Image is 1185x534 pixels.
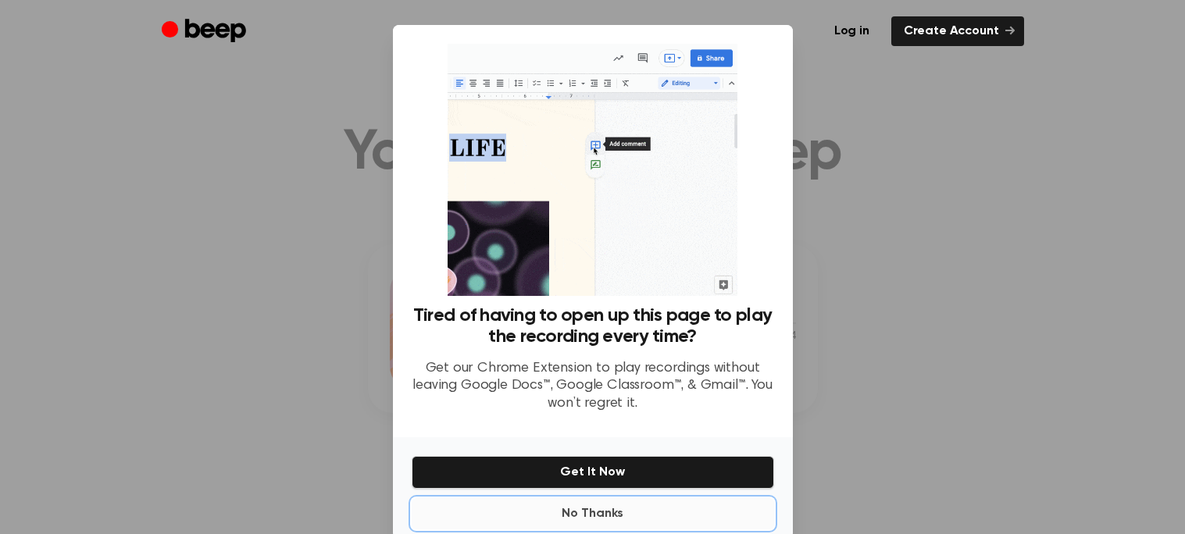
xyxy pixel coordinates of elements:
img: Beep extension in action [448,44,737,296]
a: Log in [822,16,882,46]
button: No Thanks [412,498,774,529]
a: Create Account [891,16,1024,46]
button: Get It Now [412,456,774,489]
p: Get our Chrome Extension to play recordings without leaving Google Docs™, Google Classroom™, & Gm... [412,360,774,413]
a: Beep [162,16,250,47]
h3: Tired of having to open up this page to play the recording every time? [412,305,774,347]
